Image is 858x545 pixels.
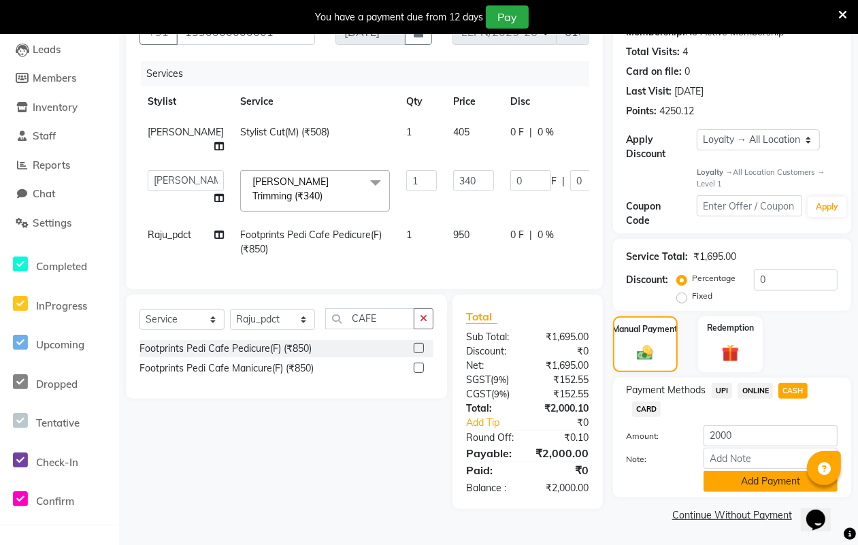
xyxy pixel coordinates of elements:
span: [PERSON_NAME] Trimming (₹340) [252,176,329,202]
div: Points: [627,104,657,118]
a: Chat [3,186,116,202]
label: Amount: [616,430,693,442]
div: ₹1,695.00 [694,250,737,264]
span: 1 [406,229,412,241]
span: UPI [712,383,733,399]
button: Apply [808,197,846,217]
label: Redemption [707,322,754,334]
span: Settings [33,216,71,229]
span: Reports [33,159,70,171]
a: Settings [3,216,116,231]
div: Round Off: [456,431,527,445]
th: Service [232,86,398,117]
div: Card on file: [627,65,682,79]
th: Disc [502,86,627,117]
label: Percentage [693,272,736,284]
div: Last Visit: [627,84,672,99]
span: 0 % [538,125,554,139]
a: Leads [3,42,116,58]
div: 4 [683,45,689,59]
span: Chat [33,187,55,200]
span: 9% [494,389,507,399]
span: SGST [466,374,491,386]
div: ₹1,695.00 [527,330,599,344]
label: Fixed [693,290,713,302]
div: Payable: [456,445,526,461]
div: Discount: [627,273,669,287]
div: Sub Total: [456,330,527,344]
div: Total Visits: [627,45,680,59]
div: ( ) [456,387,527,401]
input: Add Note [704,448,838,469]
span: Upcoming [36,338,84,351]
a: Inventory [3,100,116,116]
span: Payment Methods [627,383,706,397]
div: 0 [685,65,691,79]
span: 950 [453,229,469,241]
a: Add Tip [456,416,540,430]
div: ₹1,695.00 [527,359,599,373]
span: Inventory [33,101,78,114]
div: Total: [456,401,527,416]
span: | [529,125,532,139]
div: Service Total: [627,250,689,264]
div: All Location Customers → Level 1 [697,167,838,190]
div: ( ) [456,373,527,387]
div: ₹0.10 [527,431,599,445]
span: Stylist Cut(M) (₹508) [240,126,329,138]
span: 0 F [510,125,524,139]
div: Net: [456,359,527,373]
span: Staff [33,129,56,142]
span: Members [33,71,76,84]
div: Services [141,61,599,86]
div: Discount: [456,344,527,359]
div: ₹0 [527,462,599,478]
span: Total [466,310,497,324]
span: 0 F [510,228,524,242]
input: Amount [704,425,838,446]
span: Leads [33,43,61,56]
input: Enter Offer / Coupon Code [697,195,802,216]
span: F [551,174,557,188]
div: [DATE] [675,84,704,99]
th: Qty [398,86,445,117]
div: ₹152.55 [527,387,599,401]
span: CGST [466,388,491,400]
div: You have a payment due from 12 days [315,10,483,24]
span: | [562,174,565,188]
div: ₹2,000.10 [527,401,599,416]
div: Apply Discount [627,133,697,161]
div: ₹0 [527,344,599,359]
span: InProgress [36,299,87,312]
a: Continue Without Payment [616,508,848,523]
span: | [529,228,532,242]
label: Note: [616,453,693,465]
th: Stylist [139,86,232,117]
div: ₹2,000.00 [527,481,599,495]
span: Check-In [36,456,78,469]
span: 9% [493,374,506,385]
span: CARD [632,401,661,417]
div: Paid: [456,462,527,478]
span: Footprints Pedi Cafe Pedicure(F) (₹850) [240,229,382,255]
span: [PERSON_NAME] [148,126,224,138]
div: Footprints Pedi Cafe Pedicure(F) (₹850) [139,342,312,356]
button: Add Payment [704,471,838,492]
a: Members [3,71,116,86]
th: Price [445,86,502,117]
span: ONLINE [738,383,773,399]
button: Pay [486,5,529,29]
span: 1 [406,126,412,138]
a: x [323,190,329,202]
img: _gift.svg [716,342,744,364]
div: Coupon Code [627,199,697,228]
span: Dropped [36,378,78,391]
span: 405 [453,126,469,138]
a: Staff [3,129,116,144]
a: Reports [3,158,116,174]
img: _cash.svg [632,344,658,362]
span: Confirm [36,495,74,508]
div: 4250.12 [660,104,695,118]
div: ₹152.55 [527,373,599,387]
input: Search or Scan [325,308,414,329]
